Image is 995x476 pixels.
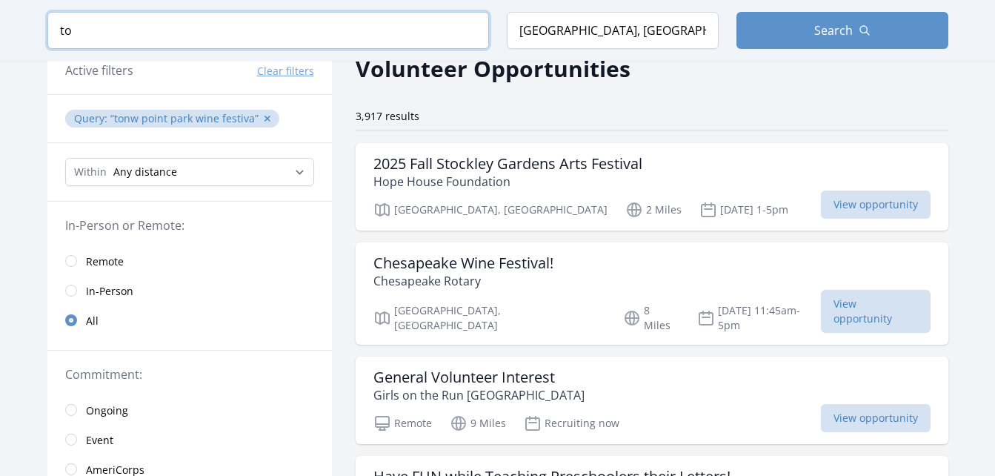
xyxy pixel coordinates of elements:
span: View opportunity [821,191,931,219]
input: Keyword [47,12,489,49]
p: [GEOGRAPHIC_DATA], [GEOGRAPHIC_DATA] [373,303,606,333]
p: Chesapeake Rotary [373,272,553,290]
h3: Active filters [65,62,133,79]
button: ✕ [263,111,272,126]
p: [GEOGRAPHIC_DATA], [GEOGRAPHIC_DATA] [373,201,608,219]
p: 8 Miles [623,303,679,333]
p: [DATE] 11:45am-5pm [697,303,822,333]
h2: Volunteer Opportunities [356,52,630,85]
span: View opportunity [821,404,931,432]
button: Clear filters [257,64,314,79]
legend: Commitment: [65,366,314,383]
span: All [86,314,99,328]
a: Chesapeake Wine Festival! Chesapeake Rotary [GEOGRAPHIC_DATA], [GEOGRAPHIC_DATA] 8 Miles [DATE] 1... [356,242,948,345]
a: General Volunteer Interest Girls on the Run [GEOGRAPHIC_DATA] Remote 9 Miles Recruiting now View ... [356,357,948,444]
a: Event [47,425,332,454]
a: 2025 Fall Stockley Gardens Arts Festival Hope House Foundation [GEOGRAPHIC_DATA], [GEOGRAPHIC_DAT... [356,143,948,231]
p: 2 Miles [625,201,682,219]
a: Remote [47,246,332,276]
span: In-Person [86,284,133,299]
h3: General Volunteer Interest [373,368,585,386]
p: [DATE] 1-5pm [699,201,788,219]
span: Search [814,22,853,39]
p: Recruiting now [524,414,619,432]
span: 3,917 results [356,109,419,123]
p: Hope House Foundation [373,173,642,191]
span: Query : [74,111,110,125]
p: 9 Miles [450,414,506,432]
p: Remote [373,414,432,432]
select: Search Radius [65,158,314,186]
a: In-Person [47,276,332,305]
h3: 2025 Fall Stockley Gardens Arts Festival [373,155,642,173]
p: Girls on the Run [GEOGRAPHIC_DATA] [373,386,585,404]
span: Event [86,433,113,448]
a: Ongoing [47,395,332,425]
legend: In-Person or Remote: [65,216,314,234]
input: Location [507,12,719,49]
h3: Chesapeake Wine Festival! [373,254,553,272]
a: All [47,305,332,335]
span: View opportunity [821,290,930,333]
button: Search [736,12,948,49]
q: tonw point park wine festiva [110,111,259,125]
span: Ongoing [86,403,128,418]
span: Remote [86,254,124,269]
